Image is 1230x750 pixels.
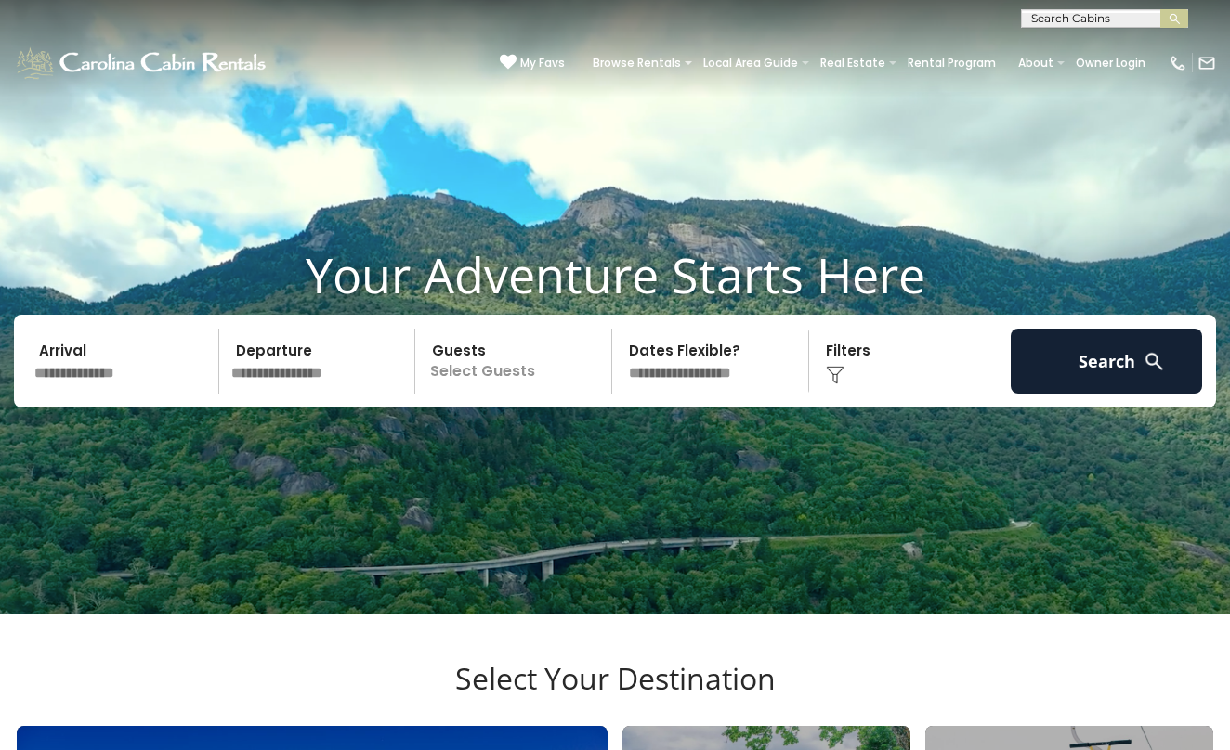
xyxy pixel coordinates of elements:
[1011,329,1202,394] button: Search
[1197,54,1216,72] img: mail-regular-white.png
[14,246,1216,304] h1: Your Adventure Starts Here
[1143,350,1166,373] img: search-regular-white.png
[520,55,565,71] span: My Favs
[898,50,1005,76] a: Rental Program
[1169,54,1187,72] img: phone-regular-white.png
[811,50,895,76] a: Real Estate
[500,54,565,72] a: My Favs
[694,50,807,76] a: Local Area Guide
[1066,50,1155,76] a: Owner Login
[14,661,1216,726] h3: Select Your Destination
[421,329,611,394] p: Select Guests
[1009,50,1063,76] a: About
[583,50,690,76] a: Browse Rentals
[14,45,271,82] img: White-1-1-2.png
[826,366,844,384] img: filter--v1.png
